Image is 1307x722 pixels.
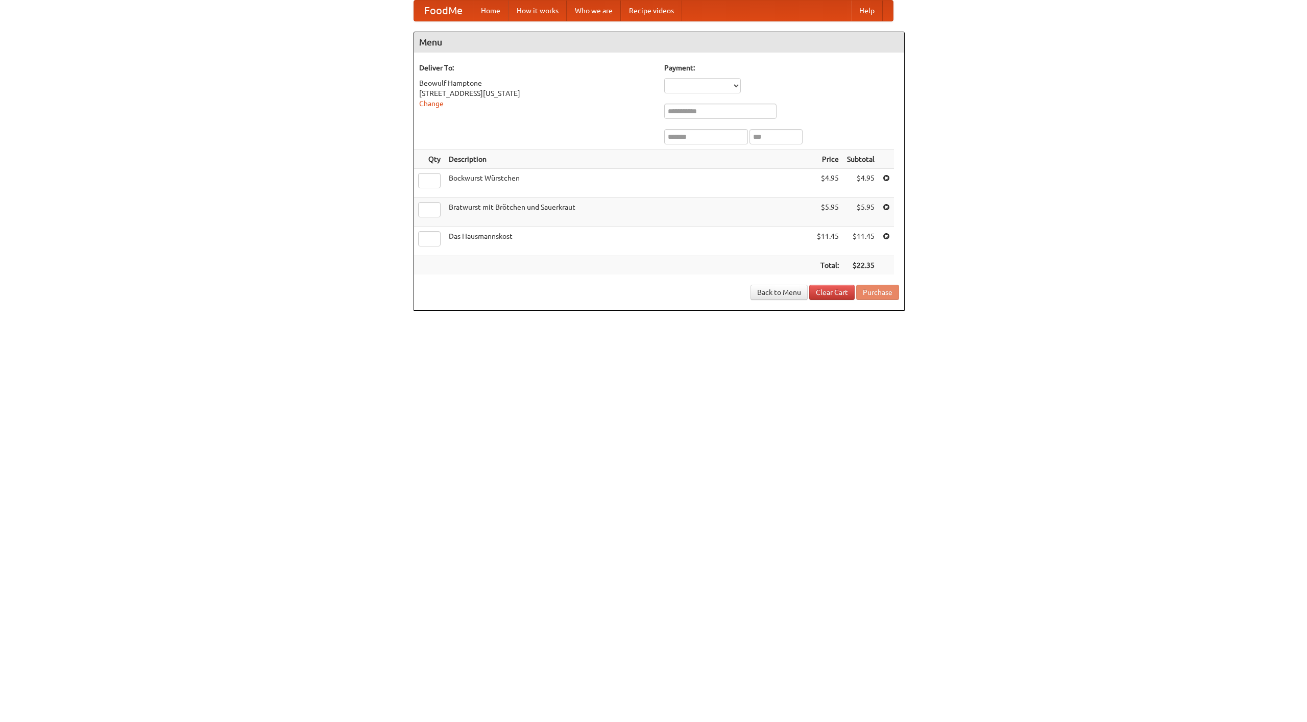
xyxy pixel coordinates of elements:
[843,169,879,198] td: $4.95
[445,227,813,256] td: Das Hausmannskost
[813,256,843,275] th: Total:
[445,169,813,198] td: Bockwurst Würstchen
[414,150,445,169] th: Qty
[664,63,899,73] h5: Payment:
[414,1,473,21] a: FoodMe
[419,78,654,88] div: Beowulf Hamptone
[843,227,879,256] td: $11.45
[567,1,621,21] a: Who we are
[843,150,879,169] th: Subtotal
[856,285,899,300] button: Purchase
[751,285,808,300] a: Back to Menu
[813,150,843,169] th: Price
[419,99,444,108] a: Change
[843,256,879,275] th: $22.35
[414,32,904,53] h4: Menu
[419,63,654,73] h5: Deliver To:
[813,198,843,227] td: $5.95
[473,1,509,21] a: Home
[813,169,843,198] td: $4.95
[445,150,813,169] th: Description
[809,285,855,300] a: Clear Cart
[851,1,883,21] a: Help
[843,198,879,227] td: $5.95
[813,227,843,256] td: $11.45
[621,1,682,21] a: Recipe videos
[509,1,567,21] a: How it works
[445,198,813,227] td: Bratwurst mit Brötchen und Sauerkraut
[419,88,654,98] div: [STREET_ADDRESS][US_STATE]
